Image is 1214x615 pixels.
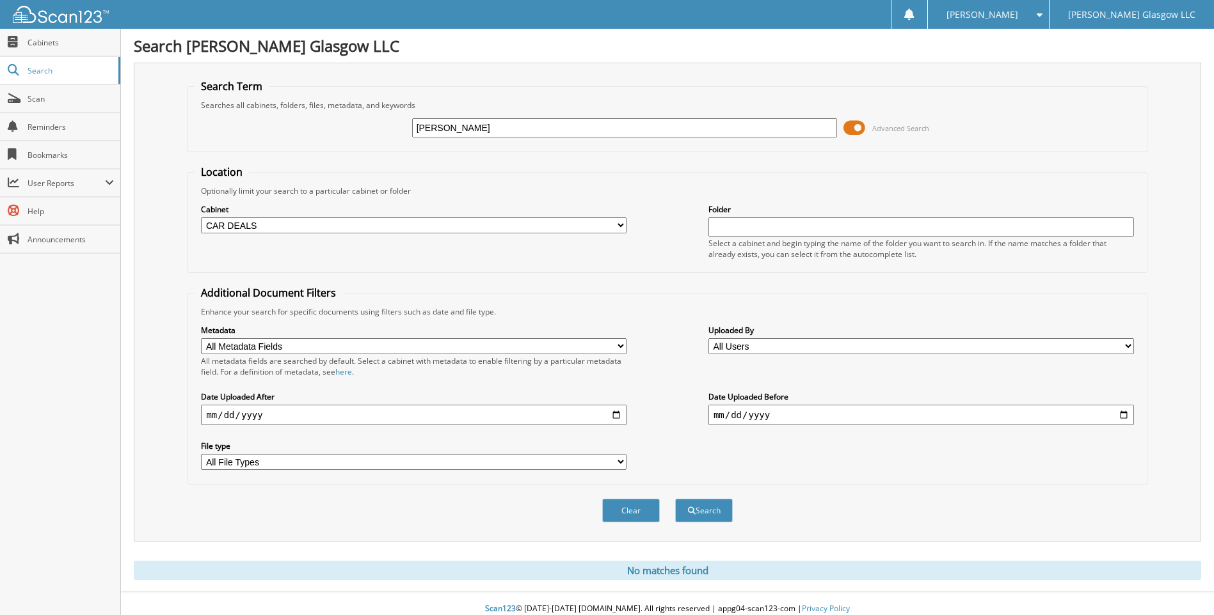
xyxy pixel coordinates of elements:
[708,325,1134,336] label: Uploaded By
[201,325,627,336] label: Metadata
[708,391,1134,402] label: Date Uploaded Before
[708,405,1134,425] input: end
[201,391,627,402] label: Date Uploaded After
[13,6,109,23] img: scan123-logo-white.svg
[485,603,516,614] span: Scan123
[28,37,114,48] span: Cabinets
[195,79,269,93] legend: Search Term
[134,561,1201,580] div: No matches found
[28,206,114,217] span: Help
[1068,11,1195,19] span: [PERSON_NAME] Glasgow LLC
[675,499,733,522] button: Search
[28,65,112,76] span: Search
[195,306,1140,317] div: Enhance your search for specific documents using filters such as date and file type.
[28,178,105,189] span: User Reports
[201,355,627,377] div: All metadata fields are searched by default. Select a cabinet with metadata to enable filtering b...
[28,93,114,104] span: Scan
[28,150,114,160] span: Bookmarks
[195,286,342,300] legend: Additional Document Filters
[201,405,627,425] input: start
[134,35,1201,56] h1: Search [PERSON_NAME] Glasgow LLC
[195,165,249,179] legend: Location
[602,499,660,522] button: Clear
[708,204,1134,215] label: Folder
[28,234,114,245] span: Announcements
[201,440,627,451] label: File type
[335,366,352,377] a: here
[872,123,929,133] span: Advanced Search
[195,100,1140,111] div: Searches all cabinets, folders, files, metadata, and keywords
[946,11,1018,19] span: [PERSON_NAME]
[802,603,850,614] a: Privacy Policy
[28,121,114,132] span: Reminders
[195,185,1140,196] div: Optionally limit your search to a particular cabinet or folder
[708,238,1134,260] div: Select a cabinet and begin typing the name of the folder you want to search in. If the name match...
[201,204,627,215] label: Cabinet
